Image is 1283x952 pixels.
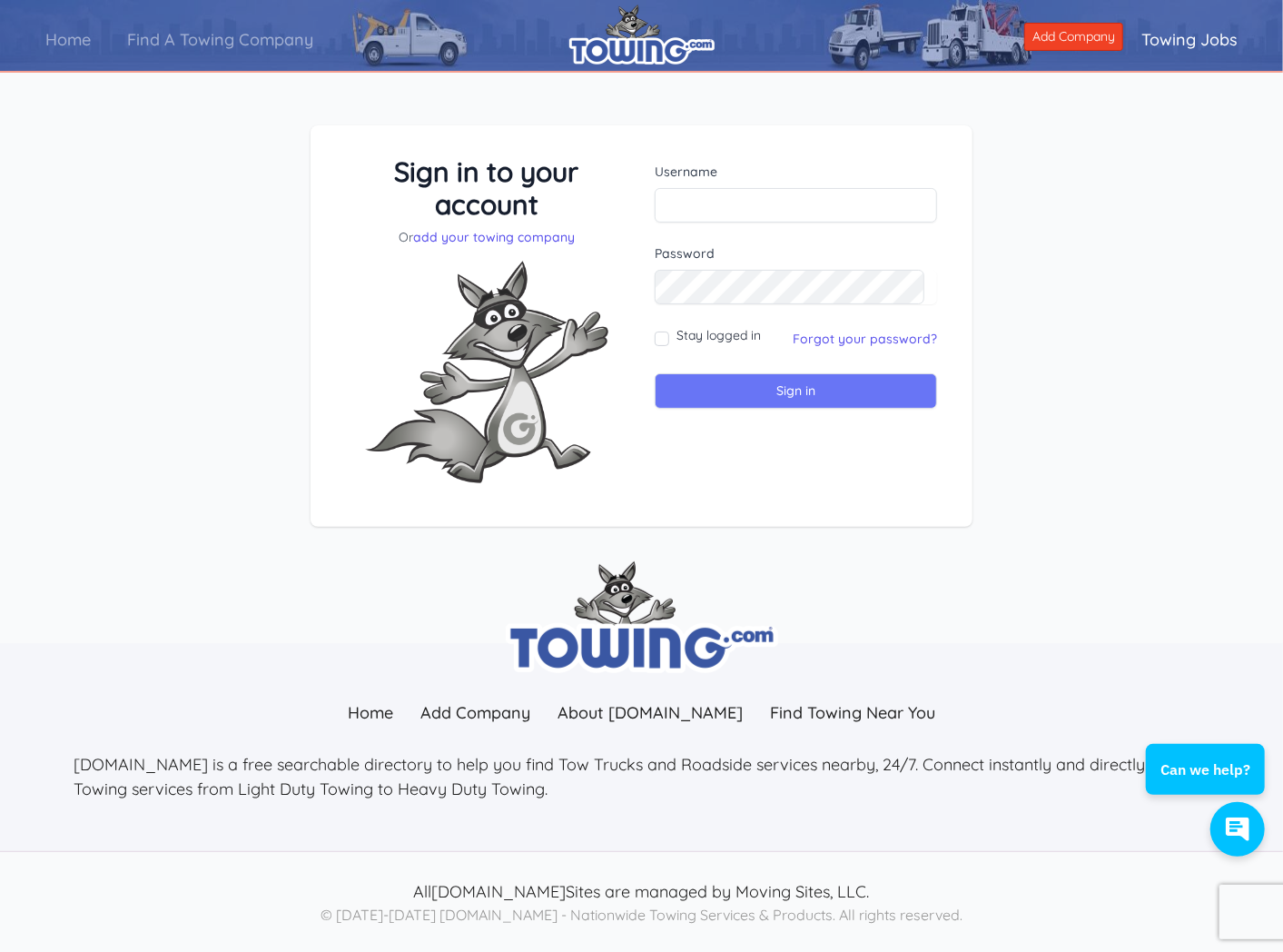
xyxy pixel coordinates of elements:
[655,163,937,181] label: Username
[74,752,1209,801] p: [DOMAIN_NAME] is a free searchable directory to help you find Tow Trucks and Roadside services ne...
[793,331,937,347] a: Forgot your password?
[756,693,949,732] a: Find Towing Near You
[334,693,407,732] a: Home
[544,693,756,732] a: About [DOMAIN_NAME]
[407,693,544,732] a: Add Company
[655,373,937,409] input: Sign in
[1134,694,1283,875] iframe: Conversations
[432,881,567,902] a: [DOMAIN_NAME]
[346,155,628,221] h3: Sign in to your account
[1024,23,1123,51] a: Add Company
[569,5,715,64] img: logo.png
[350,246,623,498] img: Fox-Excited.png
[27,14,109,65] a: Home
[346,228,628,246] p: Or
[655,244,937,263] label: Password
[74,879,1209,904] p: All Sites are managed by Moving Sites, LLC.
[109,14,331,65] a: Find A Towing Company
[676,326,761,344] label: Stay logged in
[321,906,962,924] span: © [DATE]-[DATE] [DOMAIN_NAME] - Nationwide Towing Services & Products. All rights reserved.
[1123,14,1256,65] a: Towing Jobs
[413,229,575,245] a: add your towing company
[506,561,778,673] img: towing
